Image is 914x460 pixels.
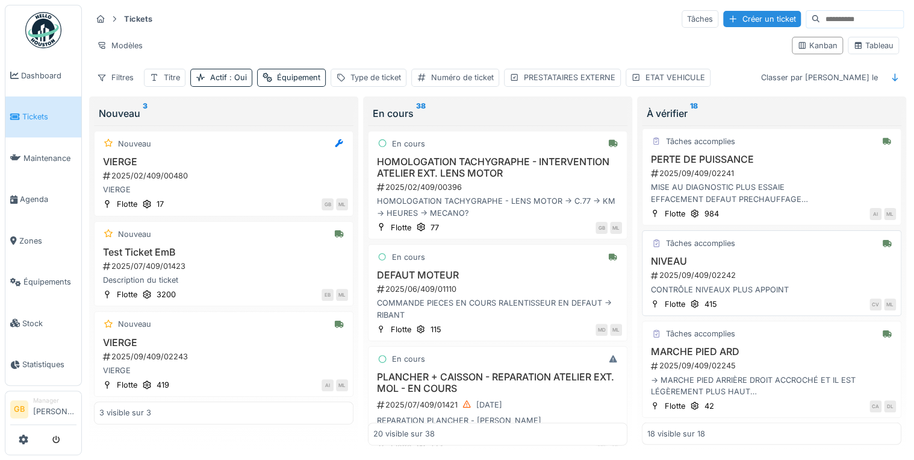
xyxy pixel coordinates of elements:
[119,13,157,25] strong: Tickets
[92,37,148,54] div: Modèles
[869,400,881,412] div: CA
[704,208,719,219] div: 984
[647,181,896,204] div: MISE AU DIAGNOSTIC PLUS ESSAIE EFFACEMENT DEFAUT PRECHAUFFAGE AVEC [PERSON_NAME]
[117,198,137,210] div: Flotte
[756,69,883,86] div: Classer par [PERSON_NAME] le
[647,374,896,397] div: -> MARCHE PIED ARRIÈRE DROIT ACCROCHÉ ET IL EST LÉGÈREMENT PLUS HAUT -> DESSERRER LE MARCHE PIEDS...
[117,289,137,300] div: Flotte
[704,400,714,412] div: 42
[10,396,76,425] a: GB Manager[PERSON_NAME]
[322,198,334,210] div: GB
[416,106,426,121] sup: 38
[20,194,76,205] span: Agenda
[336,289,348,301] div: ML
[645,72,705,83] div: ETAT VEHICULE
[227,73,247,82] span: : Oui
[23,153,76,164] span: Maintenance
[5,137,81,179] a: Maintenance
[647,154,896,165] h3: PERTE DE PUISSANCE
[373,415,622,438] div: REPARATION PLANCHER - [PERSON_NAME] - DEPOSE LE [DATE] -> CALVETTI - RETOUR LE
[5,303,81,344] a: Stock
[647,106,897,121] div: À vérifier
[392,138,425,150] div: En cours
[610,324,622,336] div: ML
[99,274,348,286] div: Description du ticket
[884,400,896,412] div: DL
[5,344,81,386] a: Statistiques
[33,396,76,422] li: [PERSON_NAME]
[117,379,137,391] div: Flotte
[5,220,81,262] a: Zones
[118,138,151,150] div: Nouveau
[647,256,896,267] h3: NIVEAU
[99,407,151,418] div: 3 visible sur 3
[797,40,838,51] div: Kanban
[5,262,81,303] a: Équipements
[350,72,401,83] div: Type de ticket
[391,222,411,233] div: Flotte
[690,106,698,121] sup: 18
[99,156,348,168] h3: VIERGE
[99,337,348,348] h3: VIERGE
[336,379,348,391] div: ML
[10,400,28,418] li: GB
[647,346,896,358] h3: MARCHE PIED ARD
[650,269,896,281] div: 2025/09/409/02242
[143,106,148,121] sup: 3
[99,106,349,121] div: Nouveau
[853,40,894,51] div: Tableau
[102,351,348,362] div: 2025/09/409/02243
[647,428,705,440] div: 18 visible sur 18
[23,276,76,288] span: Équipements
[22,318,76,329] span: Stock
[431,222,439,233] div: 77
[524,72,615,83] div: PRESTATAIRES EXTERNE
[22,111,76,122] span: Tickets
[666,136,735,147] div: Tâches accomplies
[99,365,348,376] div: VIERGE
[322,289,334,301] div: EB
[869,298,881,310] div: CV
[373,269,622,281] h3: DEFAUT MOTEUR
[5,96,81,138] a: Tickets
[476,399,502,411] div: [DATE]
[431,324,441,335] div: 115
[164,72,180,83] div: Titre
[373,429,435,440] div: 20 visible sur 38
[665,298,685,310] div: Flotte
[33,396,76,405] div: Manager
[650,360,896,371] div: 2025/09/409/02245
[884,298,896,310] div: ML
[595,222,608,234] div: GB
[373,371,622,394] h3: PLANCHER + CAISSON - REPARATION ATELIER EXT. MOL - EN COURS
[391,324,411,335] div: Flotte
[884,208,896,220] div: ML
[665,208,685,219] div: Flotte
[21,70,76,81] span: Dashboard
[102,260,348,272] div: 2025/07/409/01423
[19,235,76,247] span: Zones
[666,328,735,339] div: Tâches accomplies
[373,156,622,179] h3: HOMOLOGATION TACHYGRAPHE - INTERVENTION ATELIER EXT. LENS MOTOR
[723,11,801,27] div: Créer un ticket
[650,168,896,179] div: 2025/09/409/02241
[277,72,320,83] div: Équipement
[5,179,81,221] a: Agenda
[102,170,348,181] div: 2025/02/409/00480
[99,184,348,195] div: VIERGE
[322,379,334,391] div: AI
[25,12,61,48] img: Badge_color-CXgf-gQk.svg
[157,289,176,300] div: 3200
[157,198,164,210] div: 17
[373,106,623,121] div: En cours
[157,379,169,391] div: 419
[92,69,139,86] div: Filtres
[704,298,717,310] div: 415
[373,297,622,320] div: COMMANDE PIECES EN COURS RALENTISSEUR EN DEFAUT -> RIBANT
[666,238,735,249] div: Tâches accomplies
[392,251,425,263] div: En cours
[118,228,151,240] div: Nouveau
[595,324,608,336] div: MD
[869,208,881,220] div: AI
[610,222,622,234] div: ML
